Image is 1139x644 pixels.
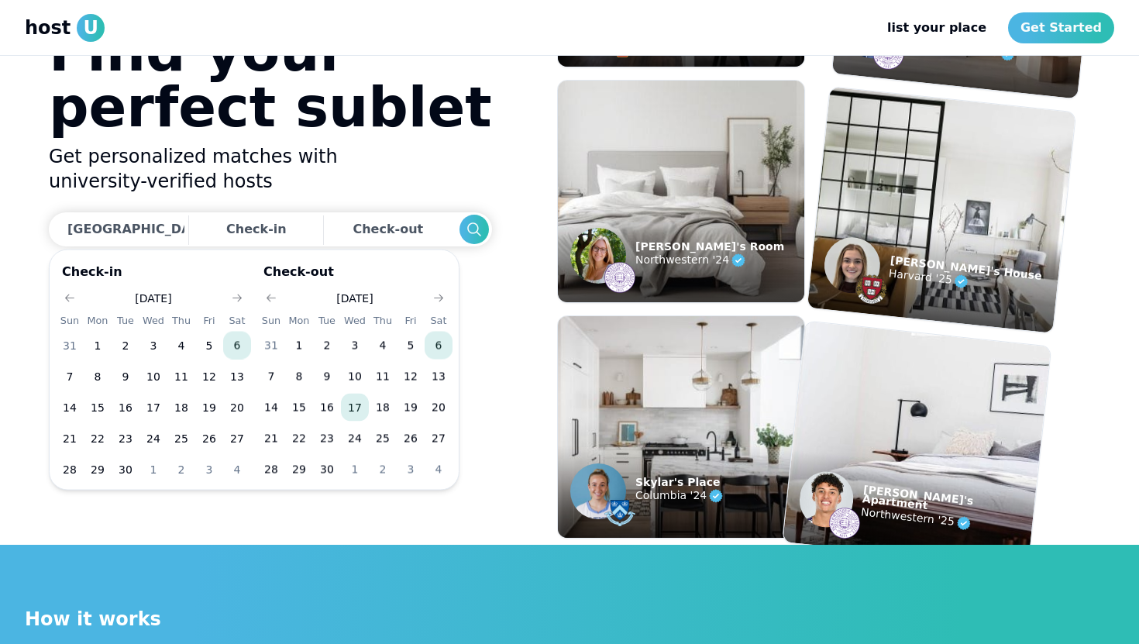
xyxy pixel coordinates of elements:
button: 1 [84,332,112,360]
button: 8 [84,363,112,391]
span: host [25,15,71,40]
button: 4 [425,456,453,484]
p: [PERSON_NAME]'s Apartment [862,484,1035,521]
button: [GEOGRAPHIC_DATA], [GEOGRAPHIC_DATA] [49,212,184,246]
button: 4 [223,456,251,484]
div: Check-out [353,214,429,245]
button: 7 [257,363,285,391]
p: How it works [25,607,1114,632]
th: Monday [84,312,112,329]
button: 30 [112,456,139,484]
img: example listing [783,321,1051,567]
button: 30 [313,456,341,484]
button: 1 [341,456,369,484]
button: 3 [195,456,223,484]
button: 27 [223,425,251,453]
a: hostU [25,14,105,42]
button: 15 [285,394,313,422]
div: [DATE] [135,291,171,306]
button: 12 [195,363,223,391]
button: Go to previous month [59,288,81,309]
button: 22 [84,425,112,453]
button: 1 [139,456,167,484]
button: 21 [257,425,285,453]
button: 26 [195,425,223,453]
div: [GEOGRAPHIC_DATA], [GEOGRAPHIC_DATA] [67,220,366,239]
button: 10 [341,363,369,391]
th: Friday [195,312,223,329]
th: Saturday [223,312,251,329]
button: Search [459,215,489,244]
button: 18 [167,394,195,422]
button: 11 [167,363,195,391]
img: example listing [558,316,804,538]
th: Tuesday [112,312,139,329]
button: 15 [84,394,112,422]
button: 19 [397,394,425,422]
button: 14 [56,394,84,422]
p: [PERSON_NAME]'s House [890,255,1042,281]
button: 2 [112,332,139,360]
button: 2 [167,456,195,484]
nav: Main [875,12,1114,43]
span: U [77,14,105,42]
button: 3 [139,332,167,360]
p: [PERSON_NAME]'s Room [635,242,784,251]
button: 27 [425,425,453,453]
button: 13 [223,363,251,391]
button: 10 [139,363,167,391]
button: 13 [425,363,453,391]
button: 23 [112,425,139,453]
img: example listing [558,81,804,302]
button: 22 [285,425,313,453]
button: 3 [341,332,369,360]
button: 29 [84,456,112,484]
img: example listing [807,87,1075,333]
h1: Find your perfect sublet [49,23,492,135]
button: 17 [341,394,369,422]
button: Go to next month [428,288,449,309]
th: Thursday [369,312,397,329]
button: 18 [369,394,397,422]
button: 3 [397,456,425,484]
button: 23 [313,425,341,453]
th: Sunday [56,312,84,329]
button: 24 [139,425,167,453]
button: 16 [313,394,341,422]
button: 9 [112,363,139,391]
button: 1 [285,332,313,360]
button: 9 [313,363,341,391]
img: example listing host [855,272,889,306]
button: 8 [285,363,313,391]
p: Check-out [257,263,453,288]
button: 17 [139,394,167,422]
img: example listing host [604,262,635,293]
th: Wednesday [139,312,167,329]
button: 31 [56,332,84,360]
button: 25 [167,425,195,453]
button: Go to previous month [260,288,282,309]
button: 24 [341,425,369,453]
p: Harvard '25 [888,264,1041,298]
h2: Get personalized matches with university-verified hosts [49,144,492,194]
button: 21 [56,425,84,453]
th: Monday [285,312,313,329]
button: 11 [369,363,397,391]
p: Northwestern '25 [860,503,1033,539]
th: Thursday [167,312,195,329]
img: example listing host [797,469,856,530]
button: 20 [425,394,453,422]
button: 2 [369,456,397,484]
button: 14 [257,394,285,422]
img: example listing host [821,235,883,296]
th: Wednesday [341,312,369,329]
button: 16 [112,394,139,422]
img: example listing host [570,463,626,519]
p: Skylar's Place [635,477,725,487]
button: 28 [56,456,84,484]
th: Tuesday [313,312,341,329]
a: Get Started [1008,12,1114,43]
button: 7 [56,363,84,391]
button: 19 [195,394,223,422]
p: Northwestern '24 [635,251,784,270]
